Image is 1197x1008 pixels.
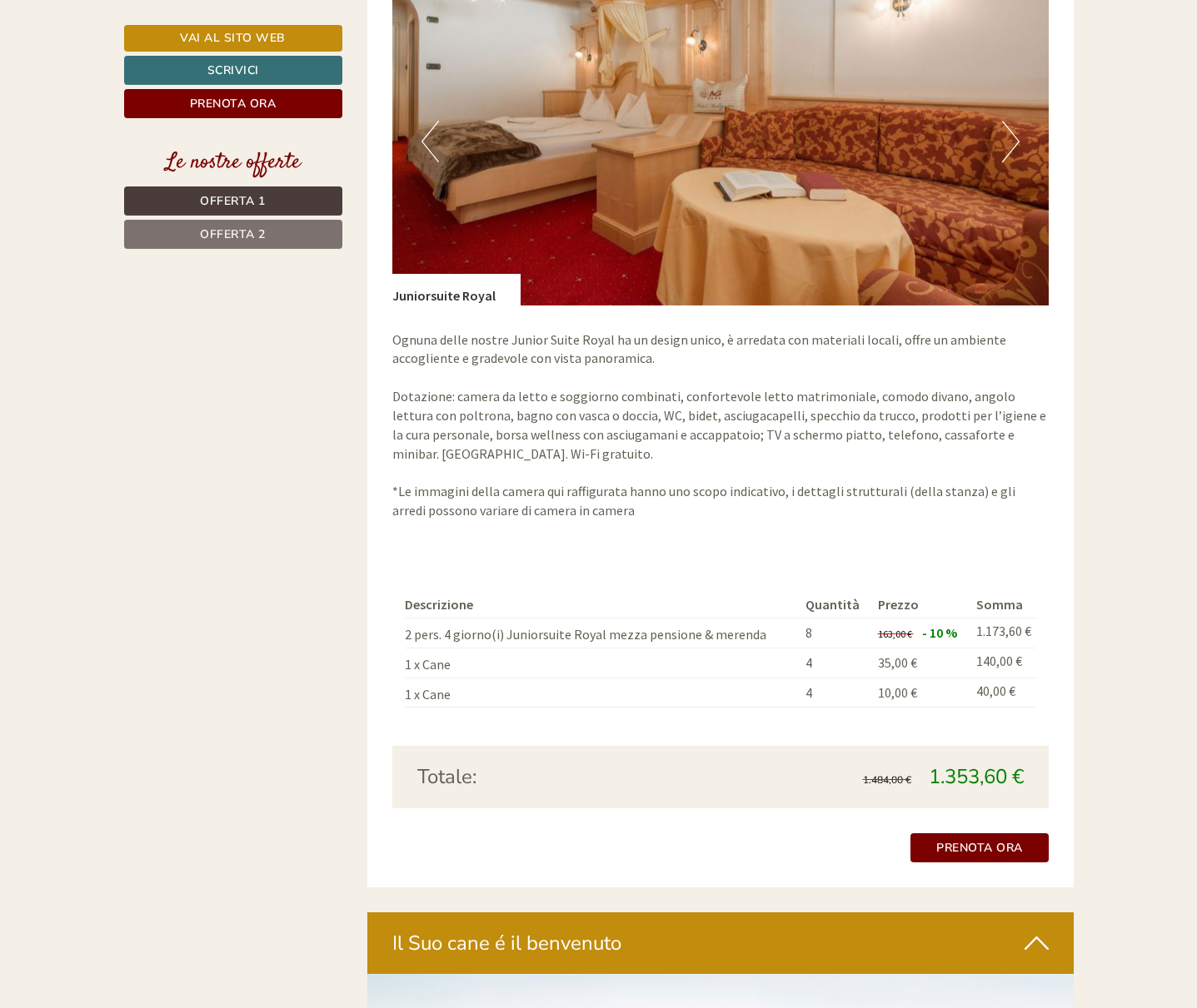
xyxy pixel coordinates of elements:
span: Offerta 1 [200,193,266,209]
td: 1 x Cane [405,648,799,678]
small: 10:07 [411,81,631,92]
span: 163,00 € [878,628,912,640]
a: Prenota ora [124,89,342,118]
td: 1 x Cane [405,678,799,708]
th: Somma [970,592,1035,618]
td: 4 [799,678,871,708]
button: Invia [571,439,657,468]
td: 2 pers. 4 giorno(i) Juniorsuite Royal mezza pensione & merenda [405,618,799,648]
p: Ognuna delle nostre Junior Suite Royal ha un design unico, è arredata con materiali locali, offre... [392,330,1049,520]
div: Totale: [405,762,721,791]
th: Prezzo [871,592,970,618]
td: 1.173,60 € [970,618,1035,648]
span: - 10 % [922,624,957,641]
button: Previous [421,121,439,162]
span: 1.353,60 € [929,763,1024,790]
span: Offerta 2 [200,226,266,242]
div: Juniorsuite Royal [392,274,521,305]
div: Il Suo cane é il benvenuto [367,912,1074,974]
span: 10,00 € [878,684,917,701]
td: 4 [799,648,871,678]
a: Vai al sito web [124,25,342,52]
span: 1.484,00 € [863,773,911,787]
div: Lei [411,48,631,62]
td: 40,00 € [970,678,1035,708]
th: Quantità [799,592,871,618]
div: Le nostre offerte [124,147,342,178]
div: Buon giorno, come possiamo aiutarla? [403,45,644,96]
span: 35,00 € [878,654,917,671]
td: 8 [799,618,871,648]
td: 140,00 € [970,648,1035,678]
a: Prenota ora [910,833,1049,862]
button: Next [1002,121,1020,162]
a: Scrivici [124,56,342,85]
div: [DATE] [298,12,358,41]
th: Descrizione [405,592,799,618]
